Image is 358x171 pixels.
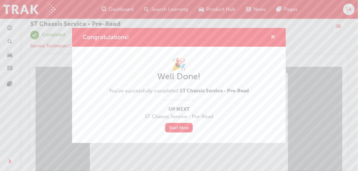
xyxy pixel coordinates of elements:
[109,106,249,113] span: Up Next
[83,34,129,41] span: Congratulations!
[109,113,249,120] span: ST Chassis Service - Pre-Read
[165,123,193,133] a: Start Now
[270,33,275,41] button: cross-icon
[180,88,249,94] span: ST Chassis Service - Pre-Read
[109,88,249,94] span: You've successfully completed
[72,28,286,143] div: Congratulations!
[270,35,275,40] span: cross-icon
[109,57,249,72] h1: 🎉
[109,71,249,82] h2: Well Done!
